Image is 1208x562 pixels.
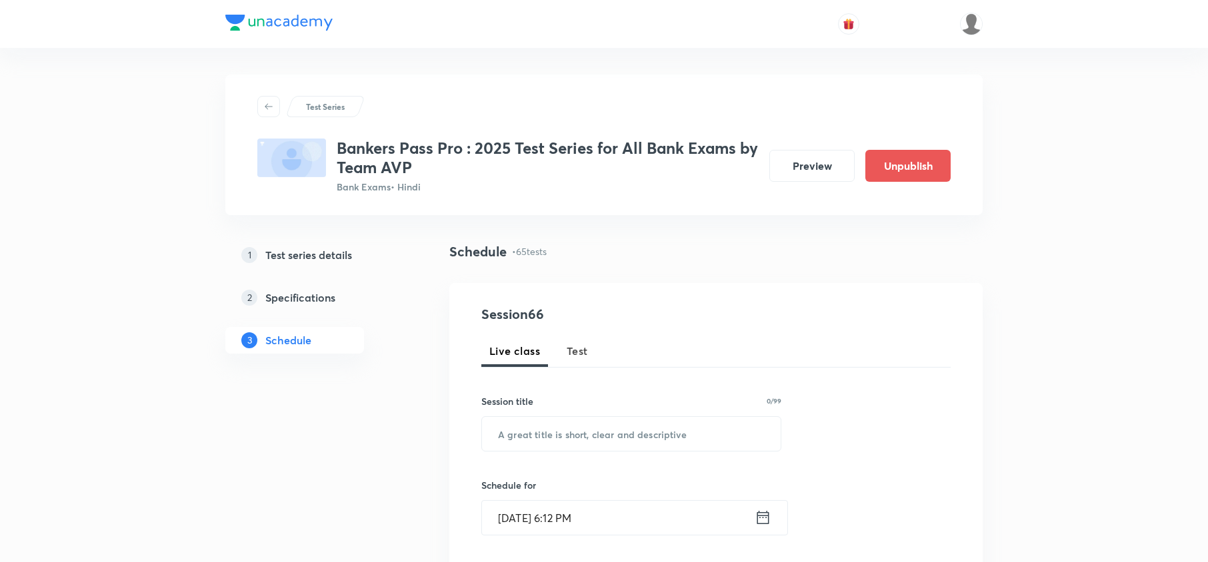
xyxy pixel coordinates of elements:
[241,247,257,263] p: 1
[512,244,547,258] p: • 65 tests
[567,343,588,359] span: Test
[225,284,407,311] a: 2Specifications
[481,394,533,408] h6: Session title
[865,150,951,182] button: Unpublish
[489,343,540,359] span: Live class
[449,242,507,262] h4: Schedule
[337,139,759,177] h3: Bankers Pass Pro : 2025 Test Series for All Bank Exams by Team AVP
[241,290,257,306] p: 2
[225,15,333,31] img: Company Logo
[482,417,781,451] input: A great title is short, clear and descriptive
[225,15,333,34] a: Company Logo
[767,398,781,404] p: 0/99
[225,242,407,268] a: 1Test series details
[838,13,859,35] button: avatar
[481,478,781,492] h6: Schedule for
[481,304,725,324] h4: Session 66
[960,13,983,35] img: Kriti
[306,101,345,113] p: Test Series
[265,332,311,348] h5: Schedule
[769,150,855,182] button: Preview
[241,332,257,348] p: 3
[265,290,335,306] h5: Specifications
[337,180,759,194] p: Bank Exams • Hindi
[257,139,326,177] img: fallback-thumbnail.png
[265,247,352,263] h5: Test series details
[843,18,855,30] img: avatar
